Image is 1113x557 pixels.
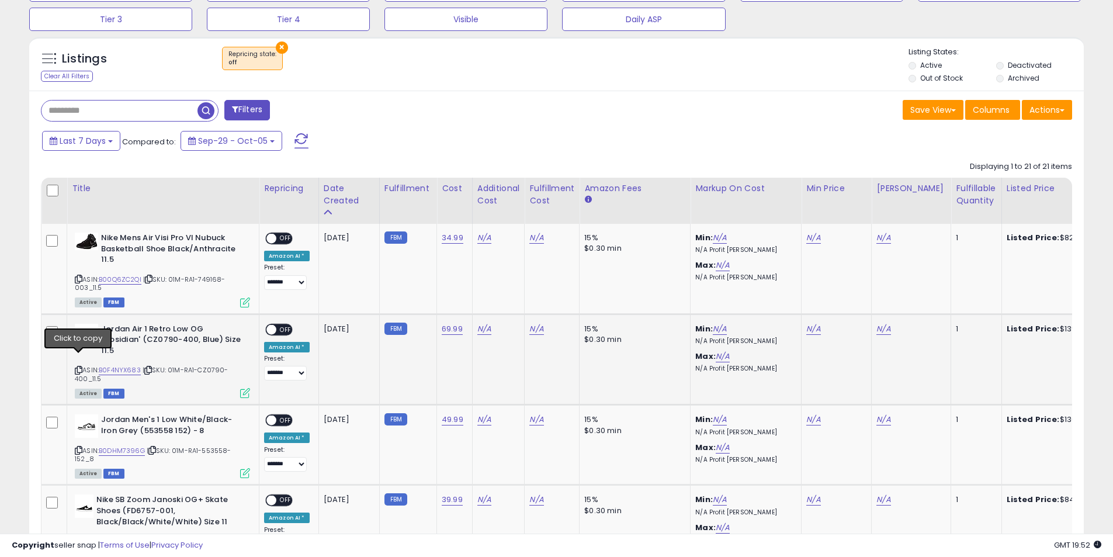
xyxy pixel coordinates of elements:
b: Max: [695,442,716,453]
small: FBM [384,231,407,244]
span: All listings currently available for purchase on Amazon [75,469,102,479]
div: $82.66 [1007,233,1104,243]
b: Min: [695,494,713,505]
img: 315I+0vJaQL._SL40_.jpg [75,324,98,347]
p: N/A Profit [PERSON_NAME] [695,246,792,254]
div: Amazon AI * [264,342,310,352]
b: Min: [695,323,713,334]
span: Columns [973,104,1010,116]
a: 69.99 [442,323,463,335]
label: Archived [1008,73,1039,83]
a: N/A [713,323,727,335]
button: Sep-29 - Oct-05 [181,131,282,151]
div: [DATE] [324,414,370,425]
a: N/A [529,323,543,335]
a: N/A [876,494,890,506]
div: ASIN: [75,414,250,477]
button: Visible [384,8,547,31]
div: Fulfillment [384,182,432,195]
strong: Copyright [12,539,54,551]
a: N/A [716,260,730,271]
div: Amazon AI * [264,433,310,443]
span: | SKU: 01M-RA1-CZ0790-400_11.5 [75,365,228,383]
div: Amazon AI * [264,251,310,261]
a: B0F4NYX683 [99,365,141,375]
span: Sep-29 - Oct-05 [198,135,268,147]
div: 15% [584,414,681,425]
span: Repricing state : [228,50,276,67]
b: Listed Price: [1007,323,1060,334]
span: OFF [276,234,295,244]
a: N/A [876,323,890,335]
a: N/A [876,232,890,244]
b: Max: [695,351,716,362]
a: Privacy Policy [151,539,203,551]
div: 15% [584,494,681,505]
div: Preset: [264,355,310,381]
div: seller snap | | [12,540,203,551]
div: 1 [956,233,992,243]
div: $0.30 min [584,334,681,345]
div: $0.30 min [584,506,681,516]
button: Tier 4 [207,8,370,31]
b: Max: [695,522,716,533]
small: FBM [384,323,407,335]
span: FBM [103,389,124,399]
span: Compared to: [122,136,176,147]
label: Deactivated [1008,60,1052,70]
div: ASIN: [75,324,250,397]
span: OFF [276,416,295,425]
b: Min: [695,414,713,425]
label: Out of Stock [920,73,963,83]
th: The percentage added to the cost of goods (COGS) that forms the calculator for Min & Max prices. [691,178,802,224]
a: 34.99 [442,232,463,244]
a: N/A [529,232,543,244]
span: | SKU: 01M-RA1-749168-003_11.5 [75,275,226,292]
p: N/A Profit [PERSON_NAME] [695,365,792,373]
b: Listed Price: [1007,494,1060,505]
div: Amazon AI * [264,513,310,523]
a: N/A [716,442,730,454]
a: N/A [713,414,727,425]
b: Jordan Men's 1 Low White/Black-Iron Grey (553558 152) - 8 [101,414,243,439]
b: Listed Price: [1007,414,1060,425]
div: $84.00 [1007,494,1104,505]
div: Fulfillment Cost [529,182,574,207]
img: 21SKIJyPXbL._SL40_.jpg [75,494,93,518]
div: [PERSON_NAME] [876,182,946,195]
a: N/A [477,323,491,335]
div: Cost [442,182,467,195]
span: All listings currently available for purchase on Amazon [75,297,102,307]
button: Actions [1022,100,1072,120]
button: × [276,41,288,54]
a: N/A [716,351,730,362]
b: Nike SB Zoom Janoski OG+ Skate Shoes (FD6757-001, Black/Black/White/White) Size 11 [96,494,238,530]
p: N/A Profit [PERSON_NAME] [695,456,792,464]
span: OFF [276,496,295,506]
span: FBM [103,469,124,479]
a: N/A [529,414,543,425]
button: Filters [224,100,270,120]
h5: Listings [62,51,107,67]
div: Clear All Filters [41,71,93,82]
a: 49.99 [442,414,463,425]
b: Max: [695,260,716,271]
div: 15% [584,233,681,243]
a: N/A [477,494,491,506]
div: Repricing [264,182,314,195]
a: N/A [529,494,543,506]
div: 1 [956,414,992,425]
a: N/A [477,232,491,244]
div: Date Created [324,182,375,207]
div: Title [72,182,254,195]
div: [DATE] [324,494,370,505]
a: N/A [806,323,820,335]
p: N/A Profit [PERSON_NAME] [695,508,792,517]
div: ASIN: [75,233,250,306]
div: 1 [956,324,992,334]
span: Last 7 Days [60,135,106,147]
button: Daily ASP [562,8,725,31]
div: $139.69 [1007,324,1104,334]
b: Listed Price: [1007,232,1060,243]
a: N/A [806,494,820,506]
